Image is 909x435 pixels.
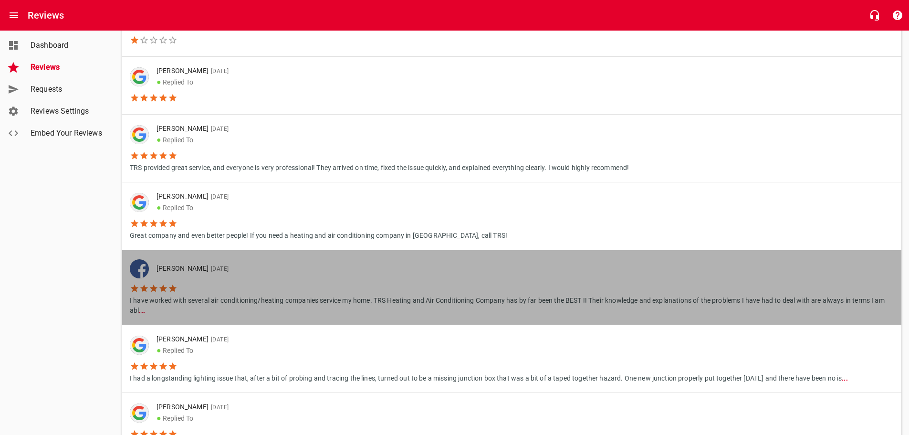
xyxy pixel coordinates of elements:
button: Live Chat [863,4,886,27]
p: TRS provided great service, and everyone is very professional! They arrived on time, fixed the is... [130,160,629,173]
p: [PERSON_NAME] [157,66,229,76]
img: google-dark.png [130,125,149,144]
span: [DATE] [209,336,229,343]
button: Support Portal [886,4,909,27]
p: Replied To [157,76,229,88]
p: Replied To [157,413,229,424]
span: Dashboard [31,40,103,51]
img: google-dark.png [130,193,149,212]
b: ... [139,307,145,314]
p: [PERSON_NAME] [157,124,621,134]
span: ● [157,414,161,423]
span: ● [157,203,161,212]
a: [PERSON_NAME][DATE]●Replied To [122,57,901,114]
img: google-dark.png [130,67,149,86]
h6: Reviews [28,8,64,23]
p: [PERSON_NAME] [157,402,229,413]
img: google-dark.png [130,336,149,355]
span: ● [157,346,161,355]
p: Replied To [157,345,840,356]
img: facebook-dark.png [130,259,149,278]
span: [DATE] [209,126,229,132]
a: [PERSON_NAME][DATE]I have worked with several air conditioning/heating companies service my home.... [122,250,901,325]
span: [DATE] [209,404,229,411]
span: [DATE] [209,265,229,272]
div: Facebook [130,259,149,278]
div: Google [130,67,149,86]
img: google-dark.png [130,403,149,423]
p: Replied To [157,202,500,213]
a: [PERSON_NAME][DATE]●Replied ToI had a longstanding lighting issue that, after a bit of probing an... [122,325,901,393]
span: Requests [31,84,103,95]
button: Open drawer [2,4,25,27]
p: Great company and even better people! If you need a heating and air conditioning company in [GEOG... [130,228,507,241]
span: Reviews [31,62,103,73]
p: [PERSON_NAME] [157,334,840,345]
span: Embed Your Reviews [31,127,103,139]
p: [PERSON_NAME] [157,191,500,202]
div: Google [130,336,149,355]
p: I had a longstanding lighting issue that, after a bit of probing and tracing the lines, turned ou... [130,371,848,383]
p: I have worked with several air conditioning/heating companies service my home. TRS Heating and Ai... [130,293,894,316]
div: Google [130,403,149,423]
p: [PERSON_NAME] [157,264,886,274]
p: Replied To [157,134,621,146]
a: [PERSON_NAME][DATE]●Replied ToGreat company and even better people! If you need a heating and air... [122,182,901,250]
span: [DATE] [209,68,229,74]
a: [PERSON_NAME][DATE]●Replied ToTRS provided great service, and everyone is very professional! They... [122,115,901,182]
div: Google [130,125,149,144]
div: Google [130,193,149,212]
span: ● [157,135,161,144]
span: ● [157,77,161,86]
span: [DATE] [209,193,229,200]
span: Reviews Settings [31,106,103,117]
b: ... [842,374,847,382]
